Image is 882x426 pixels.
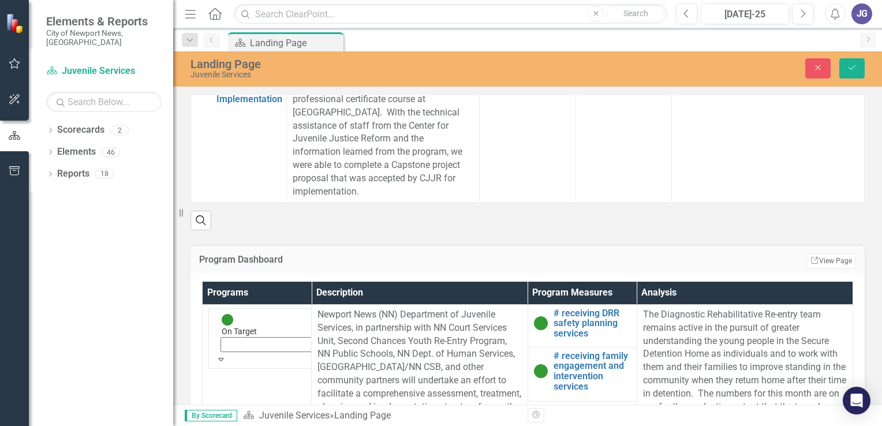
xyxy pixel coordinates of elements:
[259,410,330,421] a: Juvenile Services
[293,53,473,198] p: In Summer 2024, representatives from Newport News Juvenile Services attended the Youth in Custody...
[851,3,872,24] button: JG
[102,147,120,157] div: 46
[243,409,519,423] div: »
[705,8,785,21] div: [DATE]-25
[250,36,341,50] div: Landing Page
[623,9,648,18] span: Search
[234,4,667,24] input: Search ClearPoint...
[95,169,114,179] div: 18
[46,28,162,47] small: City of Newport News, [GEOGRAPHIC_DATA]
[216,53,282,104] a: JDC Youth in Custody Capstone Project Implementation
[222,326,316,337] div: On Target
[46,65,162,78] a: Juvenile Services
[534,364,548,378] img: On Target
[110,125,129,135] div: 2
[534,316,548,330] img: On Target
[575,50,671,202] td: Double-Click to Edit
[843,387,870,414] div: Open Intercom Messenger
[334,410,391,421] div: Landing Page
[191,50,287,202] td: Double-Click to Edit Right Click for Context Menu
[57,167,89,181] a: Reports
[607,6,664,22] button: Search
[554,351,631,391] a: # receiving family engagement and intervention services
[57,124,104,137] a: Scorecards
[46,92,162,112] input: Search Below...
[190,58,563,70] div: Landing Page
[46,14,162,28] span: Elements & Reports
[701,3,789,24] button: [DATE]-25
[185,410,237,421] span: By Scorecard
[222,314,233,326] img: On Target
[6,13,26,33] img: ClearPoint Strategy
[554,308,631,339] a: # receiving DRR safety planning services
[57,145,96,159] a: Elements
[806,253,856,268] a: View Page
[199,255,611,265] h3: Program Dashboard
[190,70,563,79] div: Juvenile Services
[672,50,865,202] td: Double-Click to Edit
